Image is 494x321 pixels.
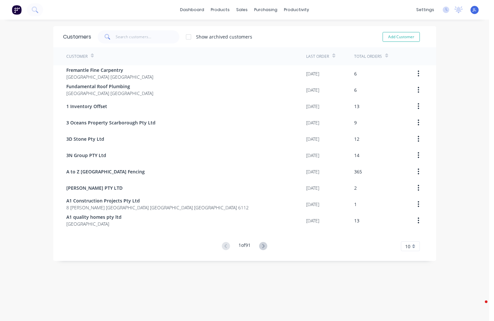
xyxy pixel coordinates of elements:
div: products [207,5,233,15]
span: 3D Stone Pty Ltd [66,136,104,142]
div: [DATE] [306,152,319,159]
div: [DATE] [306,185,319,191]
div: 13 [354,217,359,224]
div: productivity [281,5,312,15]
span: A to Z [GEOGRAPHIC_DATA] Fencing [66,168,145,175]
div: Total Orders [354,54,382,59]
div: [DATE] [306,87,319,93]
div: Show archived customers [196,33,252,40]
div: [DATE] [306,201,319,208]
div: settings [413,5,437,15]
div: purchasing [251,5,281,15]
div: Customer [66,54,88,59]
span: [GEOGRAPHIC_DATA] [GEOGRAPHIC_DATA] [66,73,153,80]
span: [PERSON_NAME] PTY LTD [66,185,123,191]
iframe: Intercom live chat [472,299,487,314]
span: JL [473,7,476,13]
div: [DATE] [306,217,319,224]
div: 2 [354,185,357,191]
img: Factory [12,5,22,15]
div: 1 [354,201,357,208]
div: [DATE] [306,119,319,126]
span: A1 Construction Projects Pty Ltd [66,197,249,204]
button: Add Customer [383,32,420,42]
span: 8 [PERSON_NAME] [GEOGRAPHIC_DATA] [GEOGRAPHIC_DATA] [GEOGRAPHIC_DATA] 6112 [66,204,249,211]
span: 3 Oceans Property Scarborough Pty Ltd [66,119,156,126]
span: [GEOGRAPHIC_DATA] [66,220,122,227]
span: 1 Inventory Offset [66,103,107,110]
span: Fundamental Roof Plumbing [66,83,153,90]
div: [DATE] [306,103,319,110]
div: 14 [354,152,359,159]
div: Customers [63,33,91,41]
div: 1 of 91 [239,242,251,251]
div: [DATE] [306,168,319,175]
span: Fremantle Fine Carpentry [66,67,153,73]
div: 365 [354,168,362,175]
div: 6 [354,70,357,77]
span: A1 quality homes pty ltd [66,214,122,220]
div: 6 [354,87,357,93]
span: 10 [405,243,410,250]
div: Last Order [306,54,329,59]
div: sales [233,5,251,15]
a: dashboard [177,5,207,15]
div: 13 [354,103,359,110]
span: [GEOGRAPHIC_DATA] [GEOGRAPHIC_DATA] [66,90,153,97]
div: [DATE] [306,70,319,77]
div: [DATE] [306,136,319,142]
input: Search customers... [116,30,179,43]
div: 9 [354,119,357,126]
div: 12 [354,136,359,142]
span: 3N Group PTY Ltd [66,152,106,159]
